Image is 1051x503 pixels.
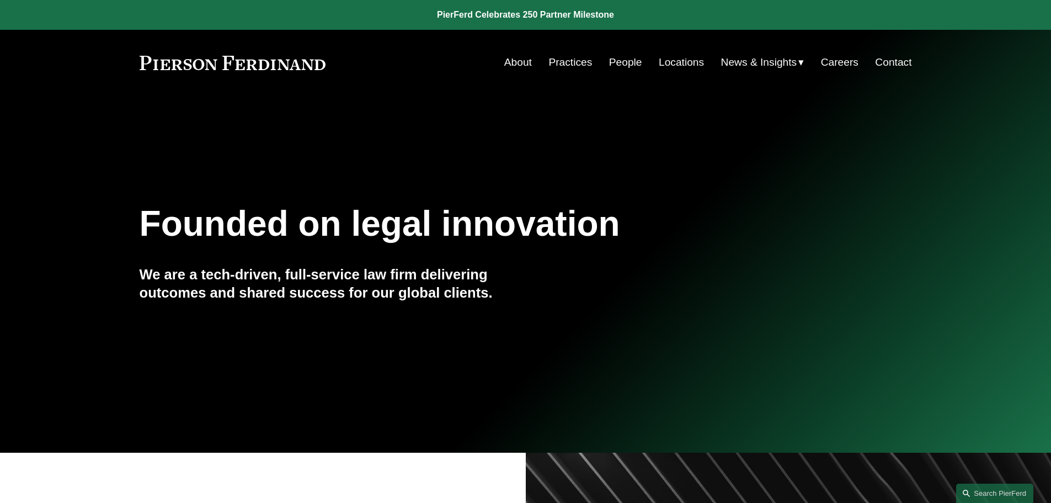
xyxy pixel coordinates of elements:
a: People [609,52,642,73]
h4: We are a tech-driven, full-service law firm delivering outcomes and shared success for our global... [140,266,526,301]
a: Search this site [956,484,1033,503]
span: News & Insights [721,53,797,72]
a: folder dropdown [721,52,804,73]
h1: Founded on legal innovation [140,204,783,244]
a: Contact [875,52,911,73]
a: Careers [821,52,858,73]
a: About [504,52,532,73]
a: Practices [548,52,592,73]
a: Locations [659,52,704,73]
